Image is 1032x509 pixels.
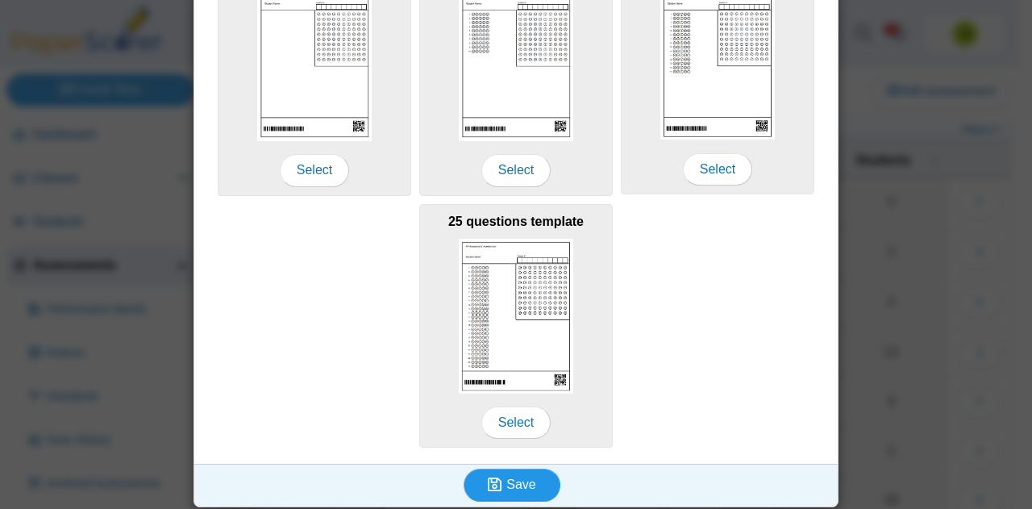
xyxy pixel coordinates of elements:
span: Select [280,154,349,186]
span: Select [481,407,551,439]
span: Select [683,153,752,186]
span: Save [506,478,535,491]
b: 25 questions template [448,215,584,228]
span: Select [481,154,551,186]
img: scan_sheet_25_questions.png [459,239,573,394]
button: Save [464,469,560,501]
